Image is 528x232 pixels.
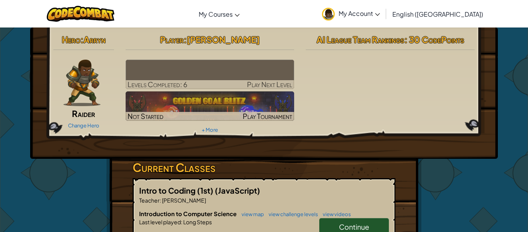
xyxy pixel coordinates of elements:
img: CodeCombat logo [47,6,114,22]
span: Levels Completed: 6 [128,80,187,89]
span: Introduction to Computer Science [139,210,238,217]
span: AI League Team Rankings [317,34,404,45]
span: Last level played [139,218,181,225]
span: Player [160,34,184,45]
span: [PERSON_NAME] [161,197,206,204]
a: My Courses [195,3,244,24]
span: My Account [339,9,380,17]
span: Long Steps [182,218,212,225]
span: Hero [62,34,80,45]
span: Arryn [83,34,106,45]
span: Intro to Coding (1st) [139,186,215,195]
span: Not Started [128,112,164,120]
a: view videos [319,211,351,217]
span: Teacher [139,197,160,204]
span: : 30 CodePoints [404,34,464,45]
img: Golden Goal [126,91,295,121]
span: [PERSON_NAME] [187,34,260,45]
span: : [160,197,161,204]
span: Raider [72,108,95,119]
a: My Account [318,2,384,26]
span: English ([GEOGRAPHIC_DATA]) [392,10,483,18]
span: My Courses [199,10,233,18]
a: + More [202,127,218,133]
span: Play Next Level [247,80,292,89]
span: : [184,34,187,45]
span: Play Tournament [243,112,292,120]
img: raider-pose.png [63,60,100,106]
a: Change Hero [68,122,99,129]
span: : [181,218,182,225]
a: Not StartedPlay Tournament [126,91,295,121]
h3: Current Classes [133,159,395,176]
span: (JavaScript) [215,186,260,195]
span: Continue [339,222,369,231]
img: avatar [322,8,335,21]
a: Play Next Level [126,60,295,89]
span: : [80,34,83,45]
a: view challenge levels [265,211,318,217]
a: view map [238,211,264,217]
a: English ([GEOGRAPHIC_DATA]) [388,3,487,24]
